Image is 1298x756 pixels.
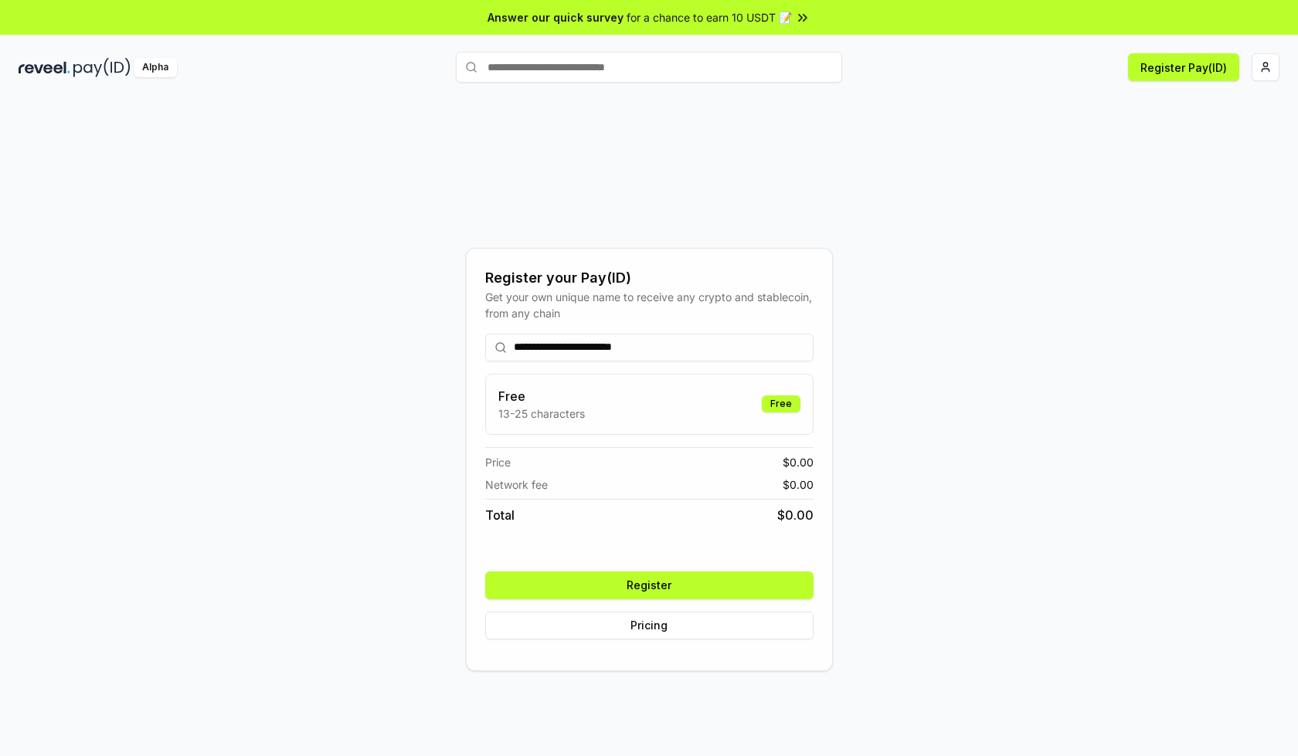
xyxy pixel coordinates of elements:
span: Answer our quick survey [488,9,624,25]
div: Register your Pay(ID) [485,267,814,289]
span: Network fee [485,476,548,493]
div: Free [762,395,800,412]
div: Get your own unique name to receive any crypto and stablecoin, from any chain [485,289,814,321]
button: Register Pay(ID) [1128,53,1239,81]
span: $ 0.00 [783,454,814,470]
img: reveel_dark [19,58,70,77]
button: Register [485,571,814,599]
div: Alpha [134,58,177,77]
span: $ 0.00 [783,476,814,493]
span: Price [485,454,511,470]
button: Pricing [485,612,814,639]
h3: Free [498,387,585,405]
span: for a chance to earn 10 USDT 📝 [627,9,792,25]
span: $ 0.00 [777,506,814,524]
span: Total [485,506,515,524]
p: 13-25 characters [498,405,585,422]
img: pay_id [73,58,131,77]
